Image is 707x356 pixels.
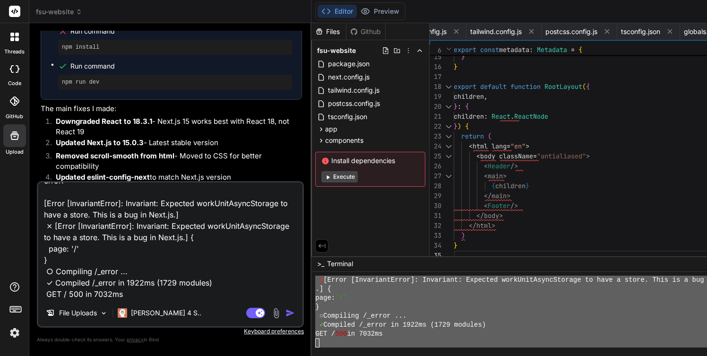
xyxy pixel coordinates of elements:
[430,131,441,141] div: 23
[271,308,282,319] img: attachment
[544,82,582,91] span: RootLayout
[56,117,152,126] strong: Downgraded React to 18.3.1
[495,182,526,190] span: children
[533,152,537,160] span: =
[442,141,455,151] div: Click to collapse the range.
[315,330,335,339] span: GET /
[442,131,455,141] div: Click to collapse the range.
[586,82,590,91] span: {
[454,122,457,130] span: }
[454,241,457,250] span: }
[507,191,510,200] span: >
[488,132,491,140] span: (
[8,79,21,87] label: code
[503,172,507,180] span: >
[318,5,357,18] button: Editor
[327,111,368,122] span: tsconfig.json
[321,156,419,165] span: Install dependencies
[465,122,469,130] span: {
[491,112,510,121] span: React
[430,241,441,251] div: 34
[4,48,25,56] label: threads
[56,173,150,182] strong: Updated eslint-config-next
[317,46,356,55] span: fsu-website
[476,211,484,220] span: </
[430,181,441,191] div: 28
[430,171,441,181] div: 27
[537,45,567,54] span: Metadata
[327,85,380,96] span: tailwind.config.js
[454,82,476,91] span: export
[457,102,461,111] span: :
[510,201,518,210] span: />
[537,152,586,160] span: "antialiased"
[442,82,455,92] div: Click to collapse the range.
[484,112,488,121] span: :
[499,45,529,54] span: metadata
[510,82,541,91] span: function
[529,45,533,54] span: :
[430,251,441,260] div: 35
[335,294,347,303] span: '/'
[621,27,660,36] span: tsconfig.json
[461,132,484,140] span: return
[430,92,441,102] div: 19
[480,152,533,160] span: body className
[491,191,507,200] span: main
[327,58,371,69] span: package.json
[510,142,526,150] span: "en"
[6,113,23,121] label: GitHub
[6,148,24,156] label: Upload
[484,172,488,180] span: <
[582,82,586,91] span: (
[315,294,335,303] span: page:
[430,211,441,221] div: 31
[469,221,476,230] span: </
[454,45,476,54] span: export
[118,308,127,318] img: Claude 4 Sonnet
[488,172,503,180] span: main
[430,221,441,231] div: 32
[48,138,302,151] li: - Latest stable version
[48,172,302,185] li: to match Next.js version
[319,312,323,321] span: ○
[484,191,491,200] span: </
[473,142,507,150] span: html lang
[442,122,455,131] div: Click to collapse the range.
[430,52,441,62] div: 15
[48,116,302,138] li: - Next.js 15 works best with React 18, not React 19
[526,182,529,190] span: }
[70,61,292,71] span: Run command
[37,335,304,344] p: Always double-check its answers. Your in Bind
[488,201,510,210] span: Footer
[484,92,488,101] span: ,
[430,122,441,131] div: 22
[62,43,288,51] pre: npm install
[480,82,507,91] span: default
[325,124,337,134] span: app
[41,104,302,114] p: The main fixes I made:
[469,142,473,150] span: <
[357,5,403,18] button: Preview
[37,328,304,335] p: Keyboard preferences
[327,98,381,109] span: postcss.config.js
[480,45,499,54] span: const
[317,259,324,269] span: >_
[315,303,319,312] span: }
[315,285,331,294] span: .] {
[442,171,455,181] div: Click to collapse the range.
[100,309,108,317] img: Pick Models
[430,231,441,241] div: 33
[476,152,480,160] span: <
[327,259,353,269] span: Terminal
[578,45,582,54] span: {
[571,45,575,54] span: =
[461,52,465,61] span: }
[48,151,302,172] li: - Moved to CSS for better compatibility
[586,152,590,160] span: >
[461,231,465,240] span: )
[454,112,484,121] span: children
[442,102,455,112] div: Click to collapse the range.
[319,321,323,330] span: ✓
[131,308,201,318] p: [PERSON_NAME] 4 S..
